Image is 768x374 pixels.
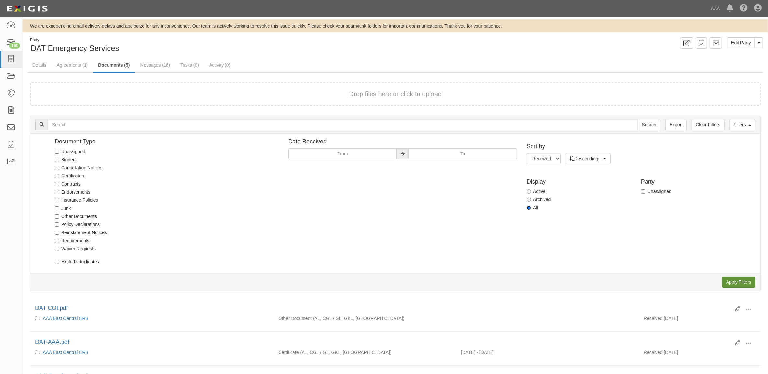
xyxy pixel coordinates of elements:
div: 168 [9,43,20,49]
label: All [527,204,538,211]
input: Junk [55,206,59,210]
input: Binders [55,158,59,162]
label: Certificates [55,173,84,179]
a: Agreements (1) [52,59,93,72]
a: Tasks (0) [176,59,204,72]
button: Drop files here or click to upload [349,89,442,99]
label: Unassigned [641,188,671,195]
h4: Document Type [55,139,279,145]
label: Endorsements [55,189,90,195]
div: Party [30,37,119,43]
label: Contracts [55,181,81,187]
input: Waiver Requests [55,247,59,251]
a: Filters [729,119,755,130]
a: Activity (0) [204,59,235,72]
div: DAT-AAA.pdf [35,338,730,346]
input: Search [638,119,660,130]
label: Reinstatement Notices [55,229,107,236]
label: Insurance Policies [55,197,98,203]
input: Insurance Policies [55,198,59,202]
input: Unassigned [55,150,59,154]
input: From [288,148,397,159]
span: DAT Emergency Services [31,44,119,52]
input: All [527,206,531,210]
a: AAA East Central ERS [43,350,88,355]
a: DAT-AAA.pdf [35,339,69,345]
button: Descending [566,153,611,164]
label: Cancellation Notices [55,164,103,171]
label: Requirements [55,237,89,244]
div: Effective 09/11/2023 - Expiration 03/11/2024 [456,349,639,356]
a: Clear Filters [692,119,724,130]
div: [DATE] [639,315,761,325]
h4: Display [527,179,636,185]
h4: Party [641,179,751,185]
input: Exclude duplicates [55,260,59,264]
div: AAA East Central ERS [35,315,269,322]
input: Other Documents [55,214,59,219]
div: Auto Liability Commercial General Liability / Garage Liability Garage Keepers Liability On-Hook [274,349,456,356]
input: Active [527,189,531,194]
input: Unassigned [641,189,645,194]
input: Policy Declarations [55,222,59,227]
a: Details [28,59,51,72]
label: Archived [527,196,551,203]
p: Received: [644,349,664,356]
input: Apply Filters [722,277,755,288]
label: Policy Declarations [55,221,100,228]
input: Endorsements [55,190,59,194]
div: Effective - Expiration [456,315,639,315]
a: DAT COI.pdf [35,305,68,311]
a: Edit Party [727,37,755,48]
label: Exclude duplicates [55,258,99,265]
span: Descending [570,155,602,162]
img: logo-5460c22ac91f19d4615b14bd174203de0afe785f0fc80cf4dbbc73dc1793850b.png [5,3,50,15]
a: Export [665,119,687,130]
input: Cancellation Notices [55,166,59,170]
label: Unassigned [55,148,85,155]
div: [DATE] [639,349,761,359]
p: Received: [644,315,664,322]
h4: Date Received [288,139,517,145]
h4: Sort by [527,143,755,150]
label: Active [527,188,545,195]
div: AAA East Central ERS [35,349,269,356]
i: Help Center - Complianz [740,5,748,12]
a: AAA East Central ERS [43,316,88,321]
input: Certificates [55,174,59,178]
input: Requirements [55,239,59,243]
div: DAT Emergency Services [28,37,391,54]
div: We are experiencing email delivery delays and apologize for any inconvenience. Our team is active... [23,23,768,29]
input: To [408,148,517,159]
input: Search [48,119,638,130]
input: Reinstatement Notices [55,231,59,235]
label: Binders [55,156,76,163]
input: Archived [527,198,531,202]
input: Contracts [55,182,59,186]
label: Waiver Requests [55,245,96,252]
a: Messages (16) [135,59,175,72]
label: Junk [55,205,71,211]
a: AAA [708,2,723,15]
div: Auto Liability Commercial General Liability / Garage Liability Garage Keepers Liability On-Hook [274,315,456,322]
a: Documents (5) [93,59,134,73]
div: DAT COI.pdf [35,304,730,312]
label: Other Documents [55,213,97,220]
